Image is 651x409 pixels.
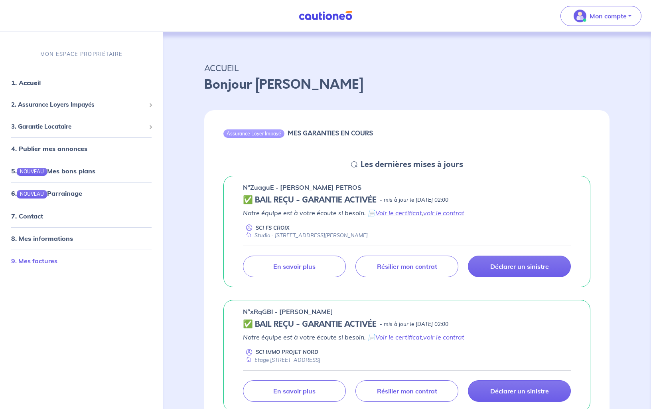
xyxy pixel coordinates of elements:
[11,145,87,153] a: 4. Publier mes annonces
[423,209,464,217] a: voir le contrat
[380,196,448,204] p: - mis à jour le [DATE] 02:00
[256,224,290,232] p: SCI FS CROIX
[3,97,160,113] div: 2. Assurance Loyers Impayés
[288,129,373,137] h6: MES GARANTIES EN COURS
[11,257,57,265] a: 9. Mes factures
[377,387,437,395] p: Résilier mon contrat
[3,208,160,224] div: 7. Contact
[361,160,463,169] h5: Les dernières mises à jours
[3,186,160,202] div: 6.NOUVEAUParrainage
[296,11,355,21] img: Cautioneo
[243,332,571,342] p: Notre équipe est à votre écoute si besoin. 📄 ,
[375,209,422,217] a: Voir le certificat
[11,234,73,242] a: 8. Mes informations
[40,50,122,58] p: MON ESPACE PROPRIÉTAIRE
[243,356,320,364] div: Etage [STREET_ADDRESS]
[380,320,448,328] p: - mis à jour le [DATE] 02:00
[355,256,458,277] a: Résilier mon contrat
[355,380,458,402] a: Résilier mon contrat
[590,11,627,21] p: Mon compte
[273,387,316,395] p: En savoir plus
[11,79,41,87] a: 1. Accueil
[243,195,571,205] div: state: CONTRACT-VALIDATED, Context: NEW,MAYBE-CERTIFICATE,ALONE,LESSOR-DOCUMENTS
[560,6,641,26] button: illu_account_valid_menu.svgMon compte
[11,212,43,220] a: 7. Contact
[423,333,464,341] a: voir le contrat
[273,262,316,270] p: En savoir plus
[468,380,571,402] a: Déclarer un sinistre
[490,387,549,395] p: Déclarer un sinistre
[377,262,437,270] p: Résilier mon contrat
[3,230,160,246] div: 8. Mes informations
[243,307,333,316] p: n°xRqGBI - [PERSON_NAME]
[11,101,146,110] span: 2. Assurance Loyers Impayés
[204,61,610,75] p: ACCUEIL
[3,119,160,135] div: 3. Garantie Locataire
[574,10,586,22] img: illu_account_valid_menu.svg
[223,129,284,137] div: Assurance Loyer Impayé
[3,163,160,179] div: 5.NOUVEAUMes bons plans
[3,75,160,91] div: 1. Accueil
[490,262,549,270] p: Déclarer un sinistre
[243,320,571,329] div: state: CONTRACT-VALIDATED, Context: NEW,MAYBE-CERTIFICATE,ALONE,LESSOR-DOCUMENTS
[243,183,361,192] p: n°ZuaguE - [PERSON_NAME] PETROS
[243,195,377,205] h5: ✅ BAIL REÇU - GARANTIE ACTIVÉE
[3,141,160,157] div: 4. Publier mes annonces
[468,256,571,277] a: Déclarer un sinistre
[11,190,82,198] a: 6.NOUVEAUParrainage
[243,380,346,402] a: En savoir plus
[243,320,377,329] h5: ✅ BAIL REÇU - GARANTIE ACTIVÉE
[375,333,422,341] a: Voir le certificat
[11,122,146,131] span: 3. Garantie Locataire
[204,75,610,94] p: Bonjour [PERSON_NAME]
[243,232,368,239] div: Studio - [STREET_ADDRESS][PERSON_NAME]
[3,253,160,269] div: 9. Mes factures
[256,348,318,356] p: SCI IMMO PROJET NORD
[11,167,95,175] a: 5.NOUVEAUMes bons plans
[243,208,571,218] p: Notre équipe est à votre écoute si besoin. 📄 ,
[243,256,346,277] a: En savoir plus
